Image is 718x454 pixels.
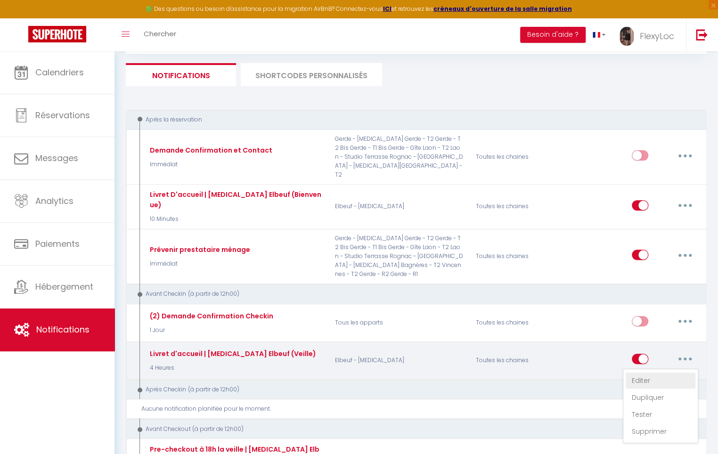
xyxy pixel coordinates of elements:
div: Toutes les chaines [470,309,563,336]
li: SHORTCODES PERSONNALISÉS [241,63,382,86]
span: Chercher [144,29,176,39]
span: Hébergement [35,281,93,292]
a: Dupliquer [626,389,695,405]
iframe: Chat [678,412,711,447]
span: Réservations [35,109,90,121]
div: Livret D'accueil | [MEDICAL_DATA] Elbeuf (Bienvenue) [147,189,323,210]
div: Toutes les chaines [470,234,563,278]
span: Paiements [35,238,80,250]
p: Gerde - [MEDICAL_DATA] Gerde - T2 Gerde - T2 Bis Gerde - T1 Bis Gerde - Gîte Laon - T2 Laon - Stu... [329,234,470,278]
p: Immédiat [147,259,250,268]
div: Après la réservation [135,115,687,124]
span: FlexyLoc [640,30,674,42]
div: Toutes les chaines [470,347,563,374]
button: Besoin d'aide ? [520,27,586,43]
a: Editer [626,373,695,389]
span: Calendriers [35,66,84,78]
div: Après Checkin (à partir de 12h00) [135,385,687,394]
div: Demande Confirmation et Contact [147,145,272,155]
img: ... [620,27,634,46]
a: ... FlexyLoc [612,18,686,51]
div: Livret d'accueil | [MEDICAL_DATA] Elbeuf (Veille) [147,349,316,359]
a: ICI [383,5,392,13]
p: Tous les apparts [329,309,470,336]
a: Supprimer [626,423,695,439]
span: Messages [35,152,78,164]
a: Tester [626,406,695,422]
img: logout [696,29,708,41]
div: Avant Checkin (à partir de 12h00) [135,290,687,299]
div: Toutes les chaines [470,135,563,179]
div: Toutes les chaines [470,189,563,224]
li: Notifications [126,63,236,86]
p: Gerde - [MEDICAL_DATA] Gerde - T2 Gerde - T2 Bis Gerde - T1 Bis Gerde - Gîte Laon - T2 Laon - Stu... [329,135,470,179]
a: créneaux d'ouverture de la salle migration [433,5,572,13]
div: Prévenir prestataire ménage [147,244,250,255]
div: Aucune notification planifiée pour le moment. [141,405,698,413]
p: Elbeuf - [MEDICAL_DATA] [329,189,470,224]
p: Elbeuf - [MEDICAL_DATA] [329,347,470,374]
span: Notifications [36,324,90,335]
span: Analytics [35,195,73,207]
p: 1 Jour [147,326,273,335]
button: Ouvrir le widget de chat LiveChat [8,4,36,32]
div: (2) Demande Confirmation Checkin [147,311,273,321]
p: Immédiat [147,160,272,169]
p: 10 Minutes [147,215,323,224]
img: Super Booking [28,26,86,42]
a: Chercher [137,18,183,51]
p: 4 Heures [147,364,316,373]
div: Avant Checkout (à partir de 12h00) [135,425,687,434]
